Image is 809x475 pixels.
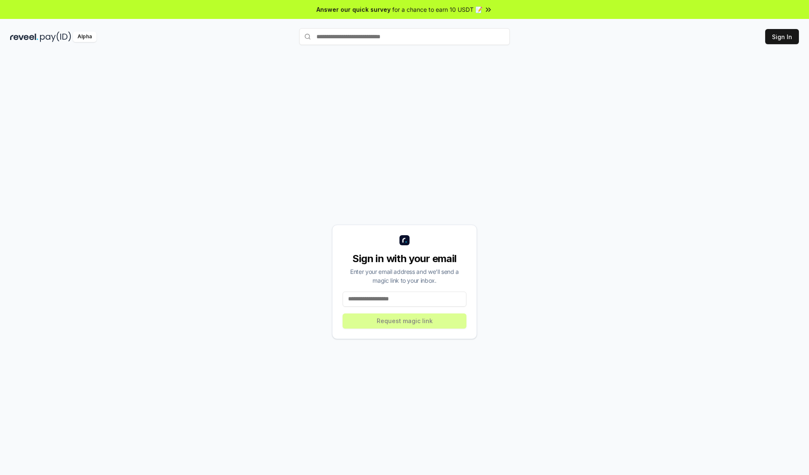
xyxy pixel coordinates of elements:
button: Sign In [765,29,799,44]
img: pay_id [40,32,71,42]
img: reveel_dark [10,32,38,42]
div: Enter your email address and we’ll send a magic link to your inbox. [343,267,466,285]
div: Sign in with your email [343,252,466,265]
img: logo_small [399,235,410,245]
div: Alpha [73,32,96,42]
span: for a chance to earn 10 USDT 📝 [392,5,482,14]
span: Answer our quick survey [316,5,391,14]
